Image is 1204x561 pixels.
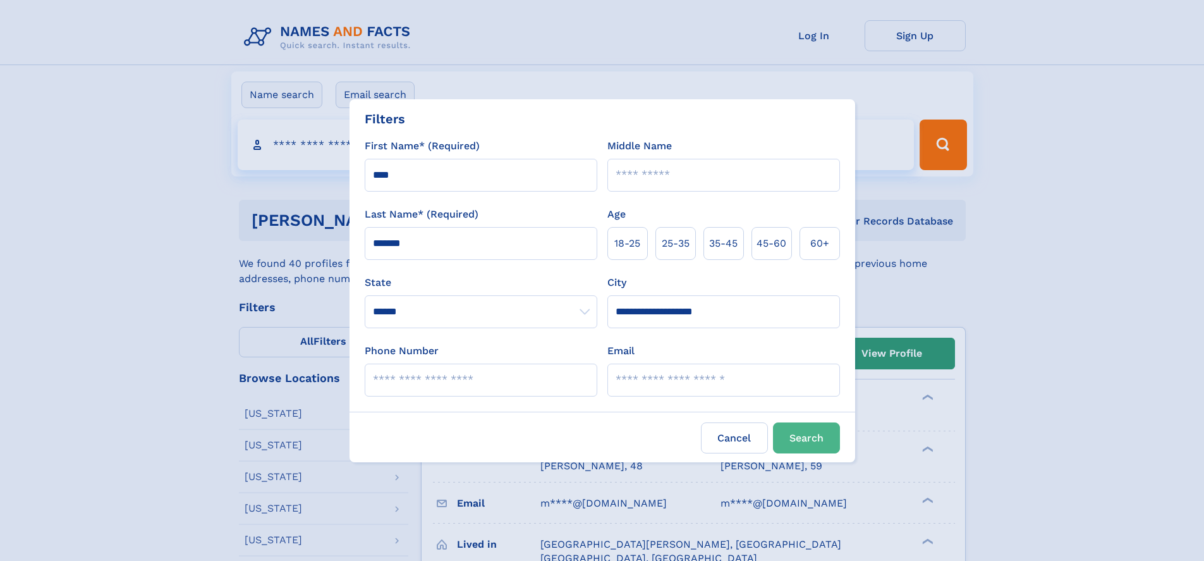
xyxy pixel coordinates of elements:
label: Middle Name [607,139,672,154]
label: Last Name* (Required) [365,207,478,222]
label: Age [607,207,626,222]
span: 18‑25 [614,236,640,251]
label: Cancel [701,422,768,453]
span: 60+ [810,236,829,251]
button: Search [773,422,840,453]
div: Filters [365,109,405,128]
span: 25‑35 [662,236,690,251]
label: City [607,275,626,290]
label: Phone Number [365,343,439,359]
label: State [365,275,597,290]
span: 45‑60 [757,236,786,251]
label: Email [607,343,635,359]
label: First Name* (Required) [365,139,480,154]
span: 35‑45 [709,236,738,251]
